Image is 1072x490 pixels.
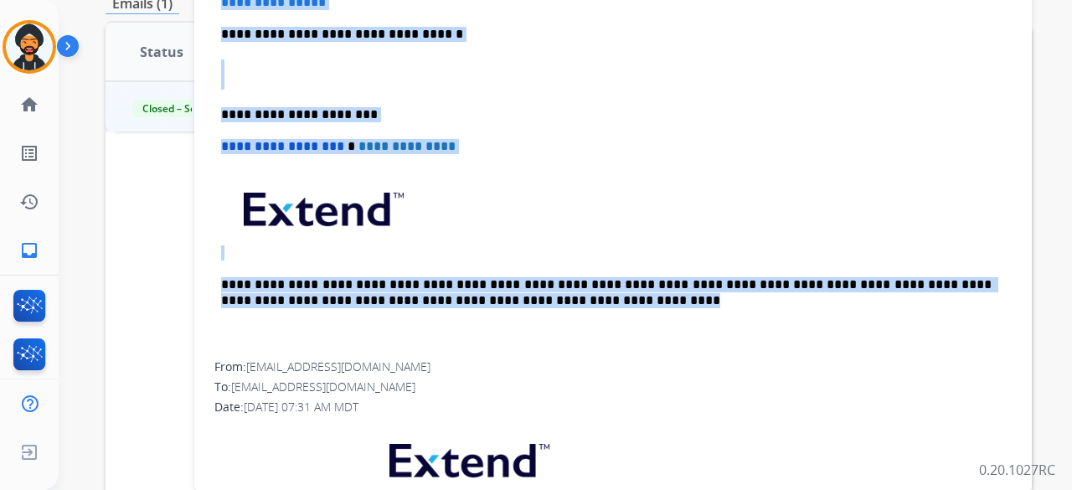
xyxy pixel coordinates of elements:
img: avatar [6,23,53,70]
img: extend.png [368,424,566,490]
mat-icon: home [19,95,39,115]
div: To: [214,379,1012,395]
mat-icon: history [19,192,39,212]
div: From: [214,358,1012,375]
mat-icon: list_alt [19,143,39,163]
div: Date: [214,399,1012,415]
p: 0.20.1027RC [979,460,1055,480]
span: [EMAIL_ADDRESS][DOMAIN_NAME] [231,379,415,395]
span: Status [140,42,183,62]
mat-icon: inbox [19,240,39,260]
span: [EMAIL_ADDRESS][DOMAIN_NAME] [246,358,430,374]
span: Closed – Solved [132,100,225,117]
span: [DATE] 07:31 AM MDT [244,399,358,415]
